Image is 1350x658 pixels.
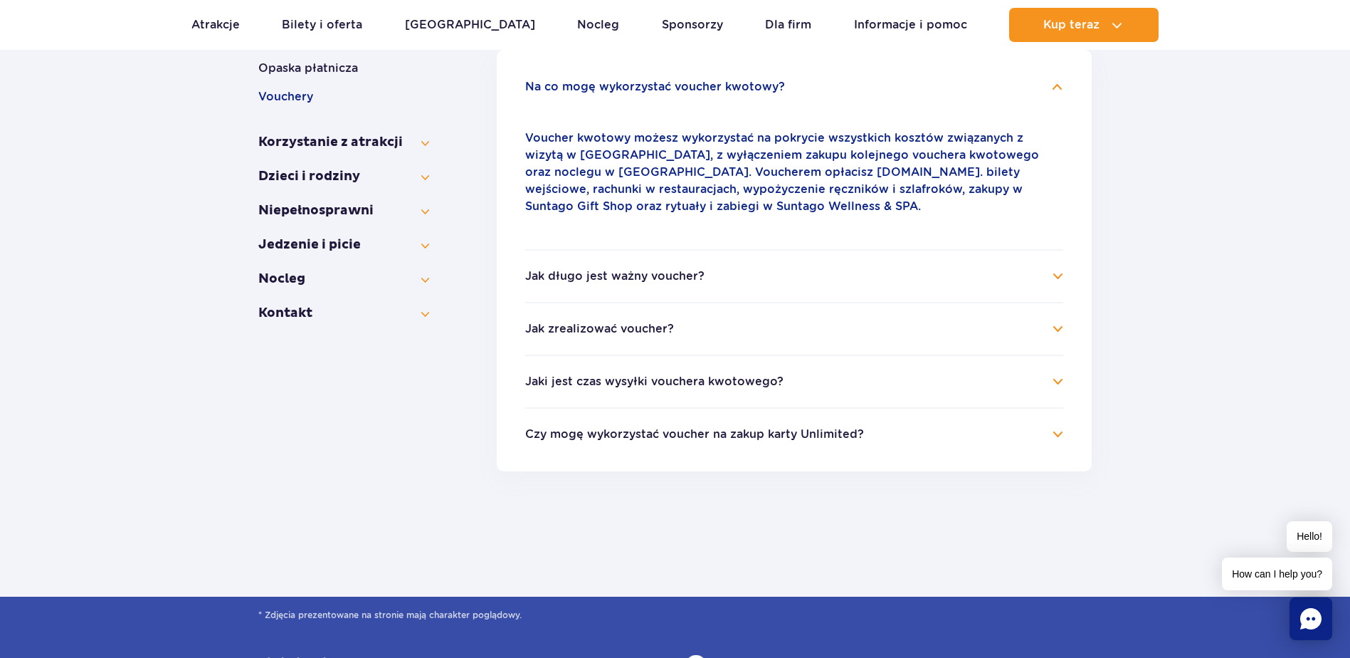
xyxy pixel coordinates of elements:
p: Voucher kwotowy możesz wykorzystać na pokrycie wszystkich kosztów związanych z wizytą w [GEOGRAPH... [525,130,1063,215]
a: [GEOGRAPHIC_DATA] [405,8,535,42]
button: Na co mogę wykorzystać voucher kwotowy? [525,80,785,93]
a: Nocleg [577,8,619,42]
a: Bilety i oferta [282,8,362,42]
button: Niepełno­sprawni [258,202,429,219]
button: Vouchery [258,88,429,105]
button: Dzieci i rodziny [258,168,429,185]
button: Jak zrealizować voucher? [525,323,674,335]
div: Chat [1290,597,1332,640]
button: Czy mogę wykorzystać voucher na zakup karty Unlimited? [525,428,864,441]
button: Jak długo jest ważny voucher? [525,270,705,283]
button: Jedzenie i picie [258,236,429,254]
button: Opaska płatnicza [258,60,429,77]
button: Jaki jest czas wysyłki vouchera kwotowego? [525,375,784,388]
button: Kontakt [258,305,429,322]
a: Informacje i pomoc [854,8,967,42]
a: Dla firm [765,8,811,42]
button: Nocleg [258,271,429,288]
button: Korzystanie z atrakcji [258,134,429,151]
span: Kup teraz [1043,19,1099,31]
button: Kup teraz [1009,8,1159,42]
a: Sponsorzy [662,8,723,42]
a: Atrakcje [191,8,240,42]
span: Hello! [1287,521,1332,552]
span: * Zdjęcia prezentowane na stronie mają charakter poglądowy. [258,608,1092,622]
span: How can I help you? [1222,558,1332,590]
